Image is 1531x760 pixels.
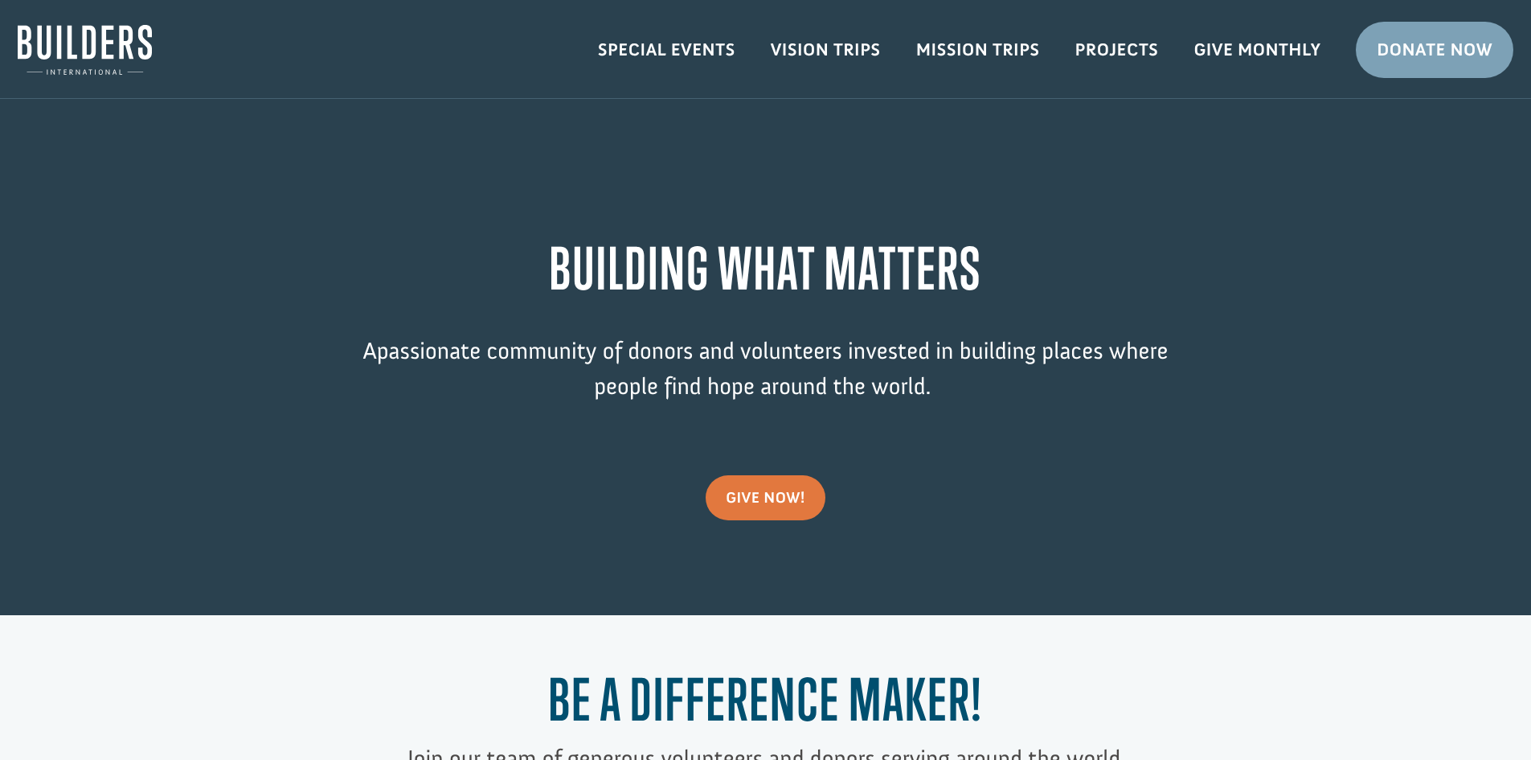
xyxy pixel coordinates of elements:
[1058,27,1177,73] a: Projects
[332,666,1200,741] h1: Be a Difference Maker!
[332,334,1200,428] p: passionate community of donors and volunteers invested in building places where people find hope ...
[1356,22,1513,78] a: Donate Now
[1176,27,1338,73] a: Give Monthly
[706,475,825,520] a: give now!
[332,235,1200,310] h1: BUILDING WHAT MATTERS
[753,27,899,73] a: Vision Trips
[362,336,376,365] span: A
[899,27,1058,73] a: Mission Trips
[580,27,753,73] a: Special Events
[18,25,152,75] img: Builders International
